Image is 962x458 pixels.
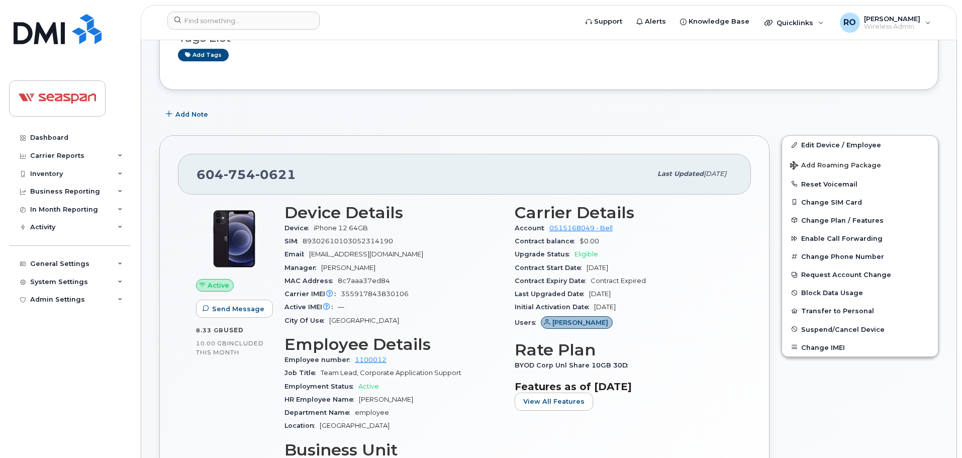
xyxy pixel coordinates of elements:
[515,264,587,271] span: Contract Start Date
[515,204,733,222] h3: Carrier Details
[196,339,264,356] span: included this month
[704,170,726,177] span: [DATE]
[552,318,608,327] span: [PERSON_NAME]
[515,381,733,393] h3: Features as of [DATE]
[321,369,461,377] span: Team Lead, Corporate Application Support
[284,335,503,353] h3: Employee Details
[515,290,589,298] span: Last Upgraded Date
[355,409,389,416] span: employee
[284,264,321,271] span: Manager
[338,303,344,311] span: —
[782,320,938,338] button: Suspend/Cancel Device
[549,224,613,232] a: 0515168049 - Bell
[197,167,296,182] span: 604
[355,356,387,363] a: 1100012
[341,290,409,298] span: 355917843830106
[782,211,938,229] button: Change Plan / Features
[224,167,255,182] span: 754
[541,319,613,326] a: [PERSON_NAME]
[587,264,608,271] span: [DATE]
[358,383,379,390] span: Active
[645,17,666,27] span: Alerts
[320,422,390,429] span: [GEOGRAPHIC_DATA]
[515,250,574,258] span: Upgrade Status
[196,300,273,318] button: Send Message
[594,303,616,311] span: [DATE]
[359,396,413,403] span: [PERSON_NAME]
[515,319,541,326] span: Users
[782,175,938,193] button: Reset Voicemail
[782,338,938,356] button: Change IMEI
[782,154,938,175] button: Add Roaming Package
[284,383,358,390] span: Employment Status
[594,17,622,27] span: Support
[782,302,938,320] button: Transfer to Personal
[515,361,633,369] span: BYOD Corp Unl Share 10GB 30D
[284,369,321,377] span: Job Title
[284,422,320,429] span: Location
[801,325,885,333] span: Suspend/Cancel Device
[196,327,224,334] span: 8.33 GB
[196,340,227,347] span: 10.00 GB
[523,397,585,406] span: View All Features
[790,161,881,171] span: Add Roaming Package
[338,277,390,285] span: 8c7aaa37ed84
[515,237,580,245] span: Contract balance
[689,17,749,27] span: Knowledge Base
[864,23,920,31] span: Wireless Admin
[580,237,599,245] span: $0.00
[757,13,831,33] div: Quicklinks
[178,49,229,61] a: Add tags
[284,356,355,363] span: Employee number
[284,303,338,311] span: Active IMEI
[204,209,264,269] img: iPhone_12.jpg
[321,264,375,271] span: [PERSON_NAME]
[178,32,920,44] h3: Tags List
[515,341,733,359] h3: Rate Plan
[782,247,938,265] button: Change Phone Number
[284,204,503,222] h3: Device Details
[224,326,244,334] span: used
[515,277,591,285] span: Contract Expiry Date
[284,224,314,232] span: Device
[801,235,883,242] span: Enable Call Forwarding
[284,409,355,416] span: Department Name
[284,396,359,403] span: HR Employee Name
[801,216,884,224] span: Change Plan / Features
[284,290,341,298] span: Carrier IMEI
[515,393,593,411] button: View All Features
[167,12,320,30] input: Find something...
[864,15,920,23] span: [PERSON_NAME]
[843,17,856,29] span: RO
[284,237,303,245] span: SIM
[159,105,217,123] button: Add Note
[574,250,598,258] span: Eligible
[777,19,813,27] span: Quicklinks
[515,224,549,232] span: Account
[579,12,629,32] a: Support
[284,317,329,324] span: City Of Use
[284,250,309,258] span: Email
[314,224,368,232] span: iPhone 12 64GB
[591,277,646,285] span: Contract Expired
[782,284,938,302] button: Block Data Usage
[673,12,756,32] a: Knowledge Base
[284,277,338,285] span: MAC Address
[657,170,704,177] span: Last updated
[255,167,296,182] span: 0621
[208,281,229,290] span: Active
[629,12,673,32] a: Alerts
[309,250,423,258] span: [EMAIL_ADDRESS][DOMAIN_NAME]
[212,304,264,314] span: Send Message
[175,110,208,119] span: Add Note
[782,265,938,284] button: Request Account Change
[515,303,594,311] span: Initial Activation Date
[782,193,938,211] button: Change SIM Card
[303,237,393,245] span: 89302610103052314190
[833,13,938,33] div: Ryan Osborn
[782,136,938,154] a: Edit Device / Employee
[329,317,399,324] span: [GEOGRAPHIC_DATA]
[782,229,938,247] button: Enable Call Forwarding
[589,290,611,298] span: [DATE]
